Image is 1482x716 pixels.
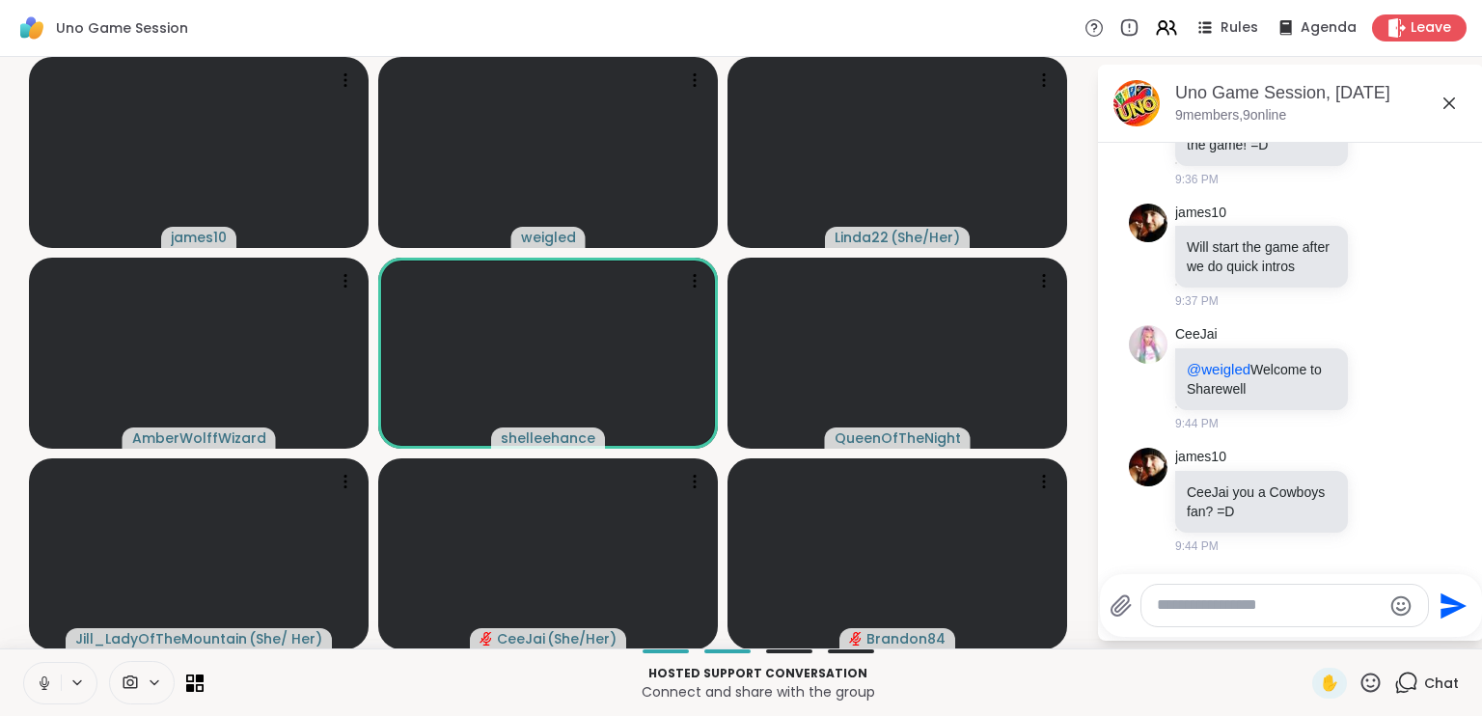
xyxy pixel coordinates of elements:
img: https://sharewell-space-live.sfo3.digitaloceanspaces.com/user-generated/1a115923-387e-480f-9c1a-1... [1129,448,1167,486]
span: audio-muted [849,632,863,646]
span: AmberWolffWizard [132,428,266,448]
span: Uno Game Session [56,18,188,38]
span: Leave [1411,18,1451,38]
span: 9:36 PM [1175,171,1219,188]
span: weigled [521,228,576,247]
p: 9 members, 9 online [1175,106,1286,125]
span: Rules [1221,18,1258,38]
span: Chat [1424,674,1459,693]
span: CeeJai [497,629,545,648]
span: 9:44 PM [1175,415,1219,432]
span: ( She/ Her ) [249,629,322,648]
p: Welcome to Sharewell [1187,360,1336,399]
span: audio-muted [480,632,493,646]
a: james10 [1175,448,1226,467]
div: Uno Game Session, [DATE] [1175,81,1468,105]
span: 9:44 PM [1175,537,1219,555]
a: CeeJai [1175,325,1218,344]
span: ( She/Her ) [547,629,617,648]
img: https://sharewell-space-live.sfo3.digitaloceanspaces.com/user-generated/1a115923-387e-480f-9c1a-1... [1129,204,1167,242]
span: 9:37 PM [1175,292,1219,310]
p: Hosted support conversation [215,665,1301,682]
p: Connect and share with the group [215,682,1301,702]
textarea: Type your message [1157,595,1382,616]
span: Jill_LadyOfTheMountain [75,629,247,648]
a: james10 [1175,204,1226,223]
button: Emoji picker [1389,594,1413,618]
p: Will start the game after we do quick intros [1187,237,1336,276]
button: Send [1429,584,1472,627]
span: shelleehance [501,428,595,448]
p: CeeJai you a Cowboys fan? =D [1187,482,1336,521]
span: QueenOfTheNight [835,428,961,448]
img: ShareWell Logomark [15,12,48,44]
span: ( She/Her ) [891,228,960,247]
span: Brandon84 [866,629,946,648]
span: james10 [171,228,227,247]
span: Agenda [1301,18,1357,38]
span: @weigled [1187,361,1250,377]
img: Uno Game Session, Sep 14 [1113,80,1160,126]
img: https://sharewell-space-live.sfo3.digitaloceanspaces.com/user-generated/319f92ac-30dd-45a4-9c55-e... [1129,325,1167,364]
span: Linda22 [835,228,889,247]
span: ✋ [1320,672,1339,695]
